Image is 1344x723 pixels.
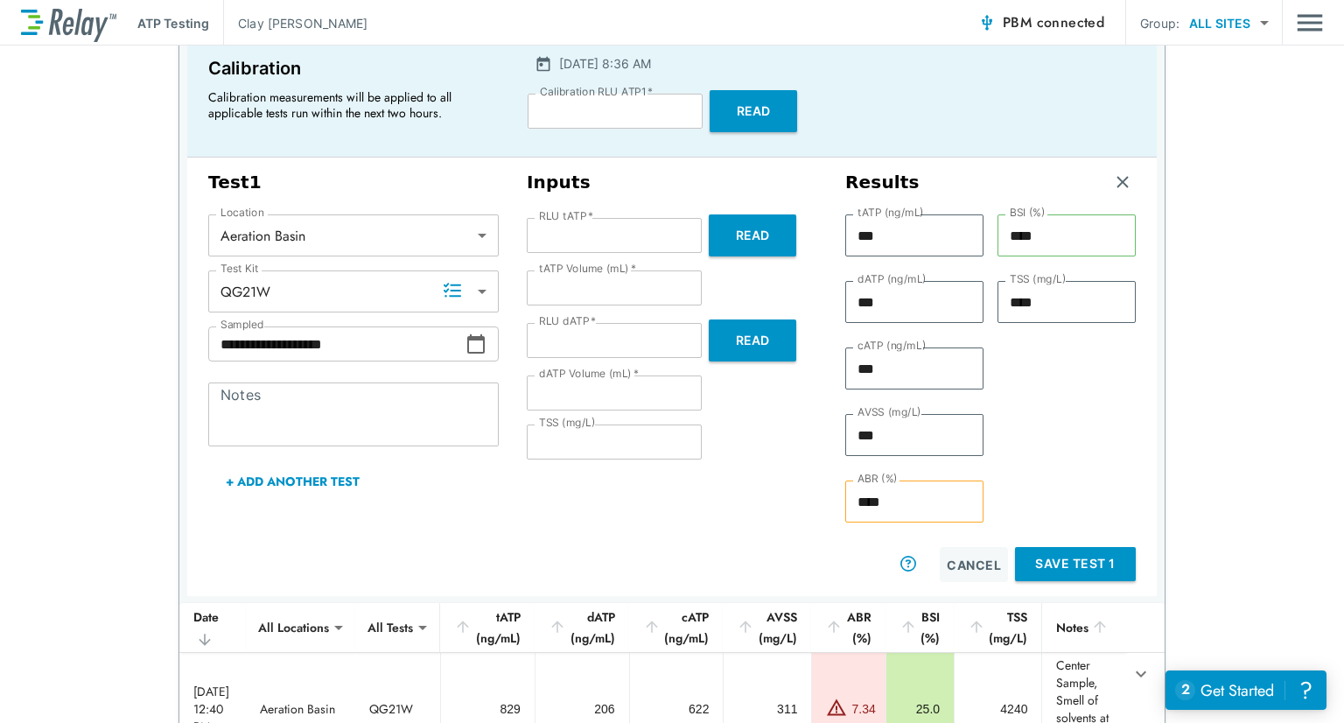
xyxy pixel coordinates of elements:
[1010,207,1046,219] label: BSI (%)
[1297,6,1323,39] button: Main menu
[978,14,996,32] img: Connected Icon
[1037,12,1105,32] span: connected
[1010,273,1067,285] label: TSS (mg/L)
[900,700,940,718] div: 25.0
[208,326,465,361] input: Choose date, selected date is Oct 10, 2025
[857,340,926,352] label: cATP (ng/mL)
[208,89,488,121] p: Calibration measurements will be applied to all applicable tests run within the next two hours.
[246,610,341,645] div: All Locations
[1126,659,1156,689] button: expand row
[549,607,615,649] div: dATP (ng/mL)
[857,207,924,219] label: tATP (ng/mL)
[208,172,499,193] h3: Test 1
[971,5,1111,40] button: PBM connected
[208,218,499,253] div: Aeration Basin
[208,460,377,502] button: + Add Another Test
[1114,173,1131,191] img: Remove
[208,274,499,309] div: QG21W
[857,273,927,285] label: dATP (ng/mL)
[539,368,639,380] label: dATP Volume (mL)
[208,54,496,82] p: Calibration
[179,603,246,653] th: Date
[238,14,367,32] p: Clay [PERSON_NAME]
[826,697,847,718] img: Warning
[539,210,593,222] label: RLU tATP
[1165,670,1326,710] iframe: Resource center
[969,700,1027,718] div: 4240
[710,90,797,132] button: Read
[455,700,521,718] div: 829
[1140,14,1179,32] p: Group:
[355,610,425,645] div: All Tests
[825,607,871,649] div: ABR (%)
[220,263,259,275] label: Test Kit
[559,54,651,73] p: [DATE] 8:36 AM
[540,86,653,98] label: Calibration RLU ATP1
[709,319,796,361] button: Read
[137,14,209,32] p: ATP Testing
[527,172,817,193] h3: Inputs
[968,607,1027,649] div: TSS (mg/L)
[549,700,615,718] div: 206
[220,319,264,331] label: Sampled
[21,4,116,42] img: LuminUltra Relay
[1297,6,1323,39] img: Drawer Icon
[737,607,797,649] div: AVSS (mg/L)
[851,700,875,718] div: 7.34
[940,547,1008,582] button: Cancel
[220,207,264,219] label: Location
[1015,547,1136,581] button: Save Test 1
[709,214,796,256] button: Read
[539,263,636,275] label: tATP Volume (mL)
[1056,617,1111,638] div: Notes
[539,417,596,429] label: TSS (mg/L)
[857,473,898,485] label: ABR (%)
[643,607,710,649] div: cATP (ng/mL)
[845,172,920,193] h3: Results
[539,315,596,327] label: RLU dATP
[738,700,797,718] div: 311
[535,55,552,73] img: Calender Icon
[644,700,710,718] div: 622
[899,607,940,649] div: BSI (%)
[1003,11,1104,35] span: PBM
[857,406,921,418] label: AVSS (mg/L)
[454,607,521,649] div: tATP (ng/mL)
